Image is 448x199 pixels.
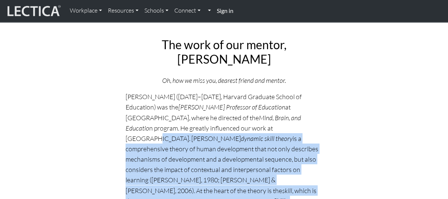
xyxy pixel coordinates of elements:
a: Connect [171,3,204,18]
i: dynamic skill theory [241,134,293,142]
h2: The work of our mentor, [PERSON_NAME] [126,38,323,66]
img: lecticalive [6,4,61,18]
a: Workplace [67,3,105,18]
i: [PERSON_NAME] Professor of Education [178,103,285,111]
a: Schools [141,3,171,18]
strong: Sign in [217,7,233,14]
i: Oh, how we miss you, dearest friend and mentor. [162,76,286,84]
i: Mind, Brain, and Educatio [126,114,301,132]
a: Resources [105,3,141,18]
a: Sign in [214,3,236,19]
i: skill [282,186,292,195]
